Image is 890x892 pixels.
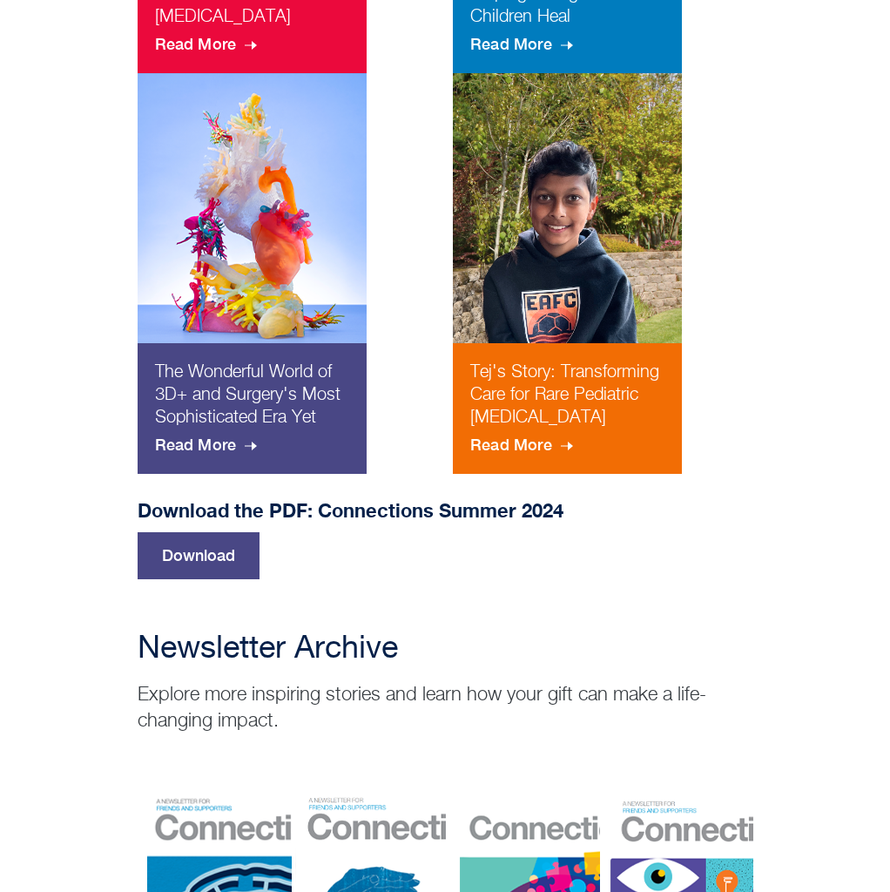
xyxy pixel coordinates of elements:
[155,422,261,469] span: Read More
[138,532,260,579] a: Download
[138,682,753,734] p: Explore more inspiring stories and learn how your gift can make a life-changing impact.
[155,21,261,68] span: Read More
[138,632,753,666] h2: Newsletter Archive
[155,361,349,422] p: The Wonderful World of 3D+ and Surgery's Most Sophisticated Era Yet
[138,73,367,355] img: a 3d composite of a heart
[470,21,576,68] span: Read More
[470,422,576,469] span: Read More
[138,73,367,474] a: a 3d composite of a heart The Wonderful World of 3D+ and Surgery's Most Sophisticated Era Yet Rea...
[453,73,682,474] a: Tej's Story: Transforming Care for Rare Pediatric [MEDICAL_DATA] Read More
[138,499,563,522] strong: Download the PDF: Connections Summer 2024
[470,361,664,422] p: Tej's Story: Transforming Care for Rare Pediatric [MEDICAL_DATA]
